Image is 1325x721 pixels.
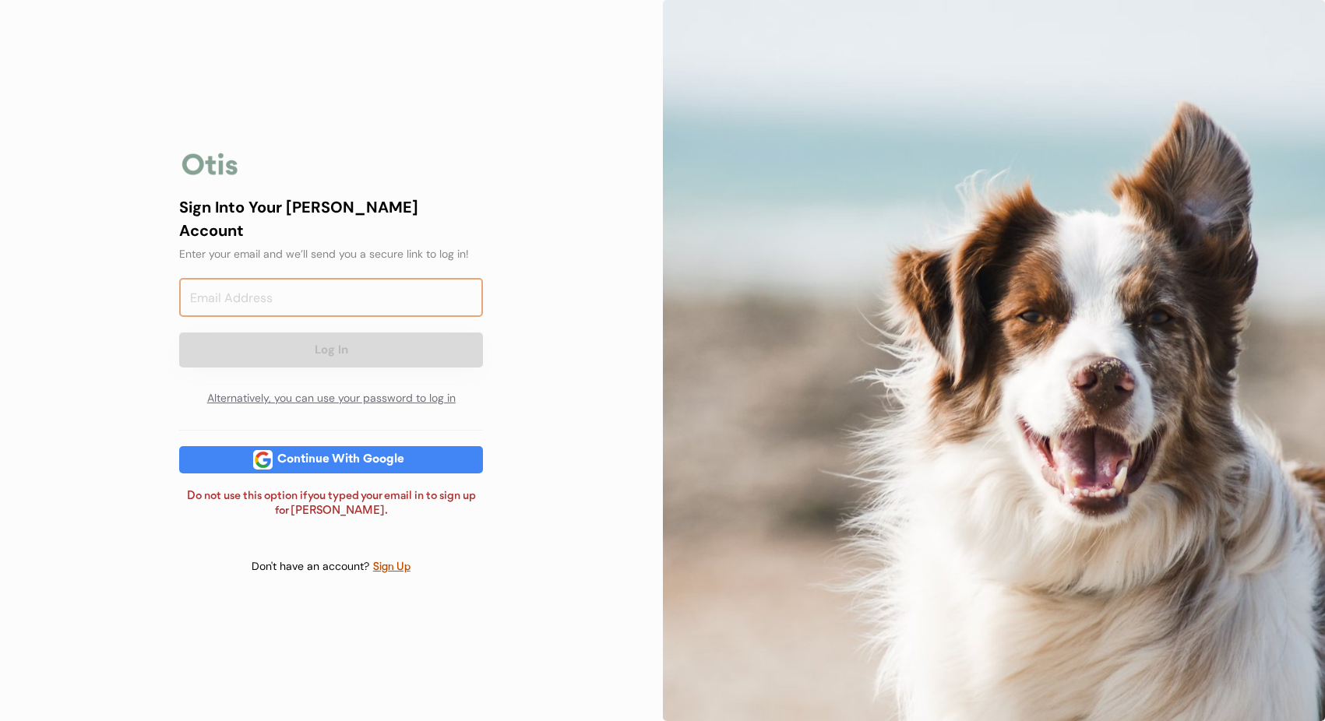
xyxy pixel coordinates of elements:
[179,383,483,414] div: Alternatively, you can use your password to log in
[179,195,483,242] div: Sign Into Your [PERSON_NAME] Account
[179,332,483,368] button: Log In
[179,489,483,519] div: Do not use this option if you typed your email in to sign up for [PERSON_NAME].
[372,558,411,576] div: Sign Up
[179,246,483,262] div: Enter your email and we’ll send you a secure link to log in!
[252,559,372,575] div: Don't have an account?
[179,278,483,317] input: Email Address
[273,454,409,466] div: Continue With Google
